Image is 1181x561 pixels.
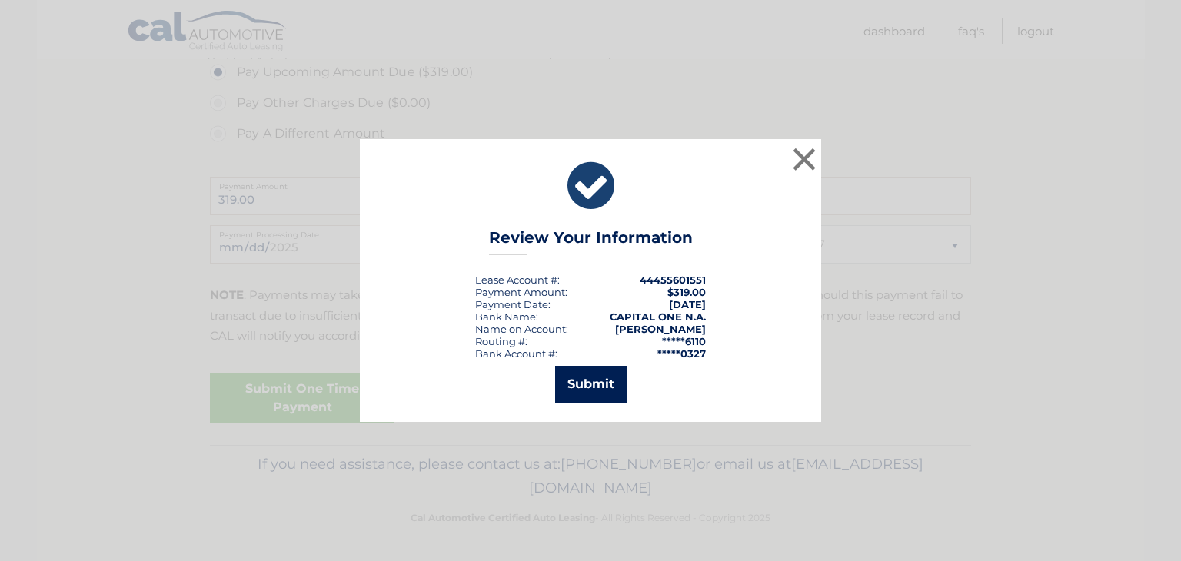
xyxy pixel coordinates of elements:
[489,228,693,255] h3: Review Your Information
[615,323,706,335] strong: [PERSON_NAME]
[475,274,560,286] div: Lease Account #:
[475,286,567,298] div: Payment Amount:
[555,366,627,403] button: Submit
[610,310,706,323] strong: CAPITAL ONE N.A.
[475,298,551,310] div: :
[667,286,706,298] span: $319.00
[475,323,568,335] div: Name on Account:
[640,274,706,286] strong: 44455601551
[475,298,548,310] span: Payment Date
[475,310,538,323] div: Bank Name:
[789,144,820,174] button: ×
[475,335,527,347] div: Routing #:
[669,298,706,310] span: [DATE]
[475,347,557,360] div: Bank Account #:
